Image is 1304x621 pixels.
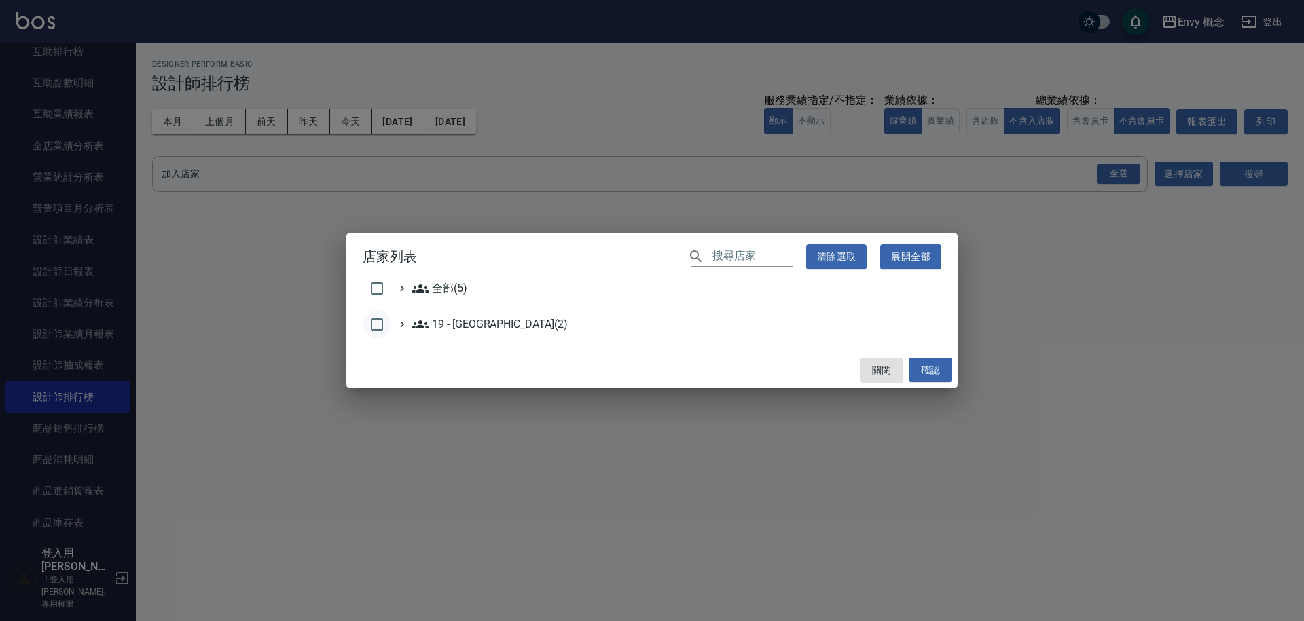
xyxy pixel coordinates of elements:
button: 關閉 [860,358,903,383]
button: 清除選取 [806,244,867,269]
input: 搜尋店家 [712,247,793,267]
button: 展開全部 [880,244,941,269]
button: 確認 [909,358,952,383]
span: 19 - [GEOGRAPHIC_DATA](2) [412,316,568,333]
span: 全部(5) [412,280,467,297]
h2: 店家列表 [346,233,958,280]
